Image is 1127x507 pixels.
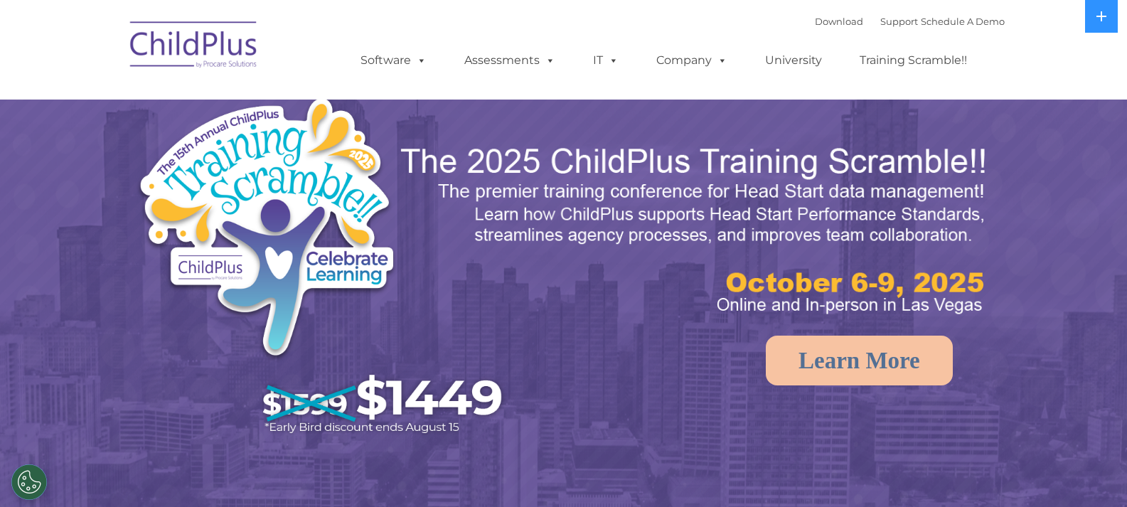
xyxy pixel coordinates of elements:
a: Download [815,16,863,27]
a: IT [579,46,633,75]
a: Training Scramble!! [845,46,981,75]
a: Company [642,46,742,75]
a: Schedule A Demo [921,16,1005,27]
font: | [815,16,1005,27]
a: Assessments [450,46,570,75]
a: Support [880,16,918,27]
img: ChildPlus by Procare Solutions [123,11,265,82]
a: University [751,46,836,75]
a: Software [346,46,441,75]
button: Cookies Settings [11,464,47,500]
a: Learn More [766,336,953,385]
